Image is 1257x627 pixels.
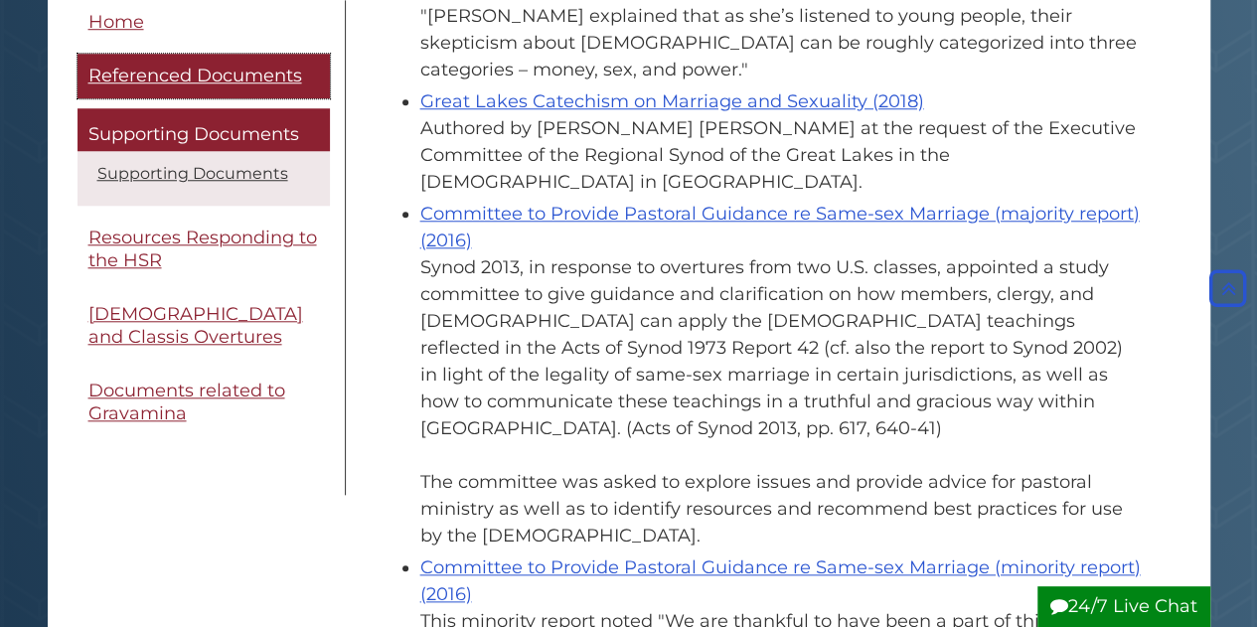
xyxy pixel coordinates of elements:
a: Referenced Documents [78,55,330,99]
span: [DEMOGRAPHIC_DATA] and Classis Overtures [88,304,303,349]
a: Committee to Provide Pastoral Guidance re Same-sex Marriage (majority report) (2016) [420,203,1140,251]
a: Great Lakes Catechism on Marriage and Sexuality (2018) [420,90,924,112]
div: Synod 2013, in response to overtures from two U.S. classes, appointed a study committee to give g... [420,254,1141,549]
a: Committee to Provide Pastoral Guidance re Same-sex Marriage (minority report) (2016) [420,556,1141,605]
span: Home [88,11,144,33]
a: Back to Top [1204,277,1252,299]
div: Authored by [PERSON_NAME] [PERSON_NAME] at the request of the Executive Committee of the Regional... [420,115,1141,196]
span: Resources Responding to the HSR [88,228,317,272]
a: Supporting Documents [97,165,288,184]
a: Documents related to Gravamina [78,370,330,436]
span: Documents related to Gravamina [88,381,285,425]
span: Referenced Documents [88,66,302,87]
button: 24/7 Live Chat [1037,586,1210,627]
a: [DEMOGRAPHIC_DATA] and Classis Overtures [78,293,330,360]
div: "[PERSON_NAME] explained that as she’s listened to young people, their skepticism about [DEMOGRAP... [420,3,1141,83]
a: Supporting Documents [78,108,330,152]
a: Resources Responding to the HSR [78,217,330,283]
span: Supporting Documents [88,123,299,145]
